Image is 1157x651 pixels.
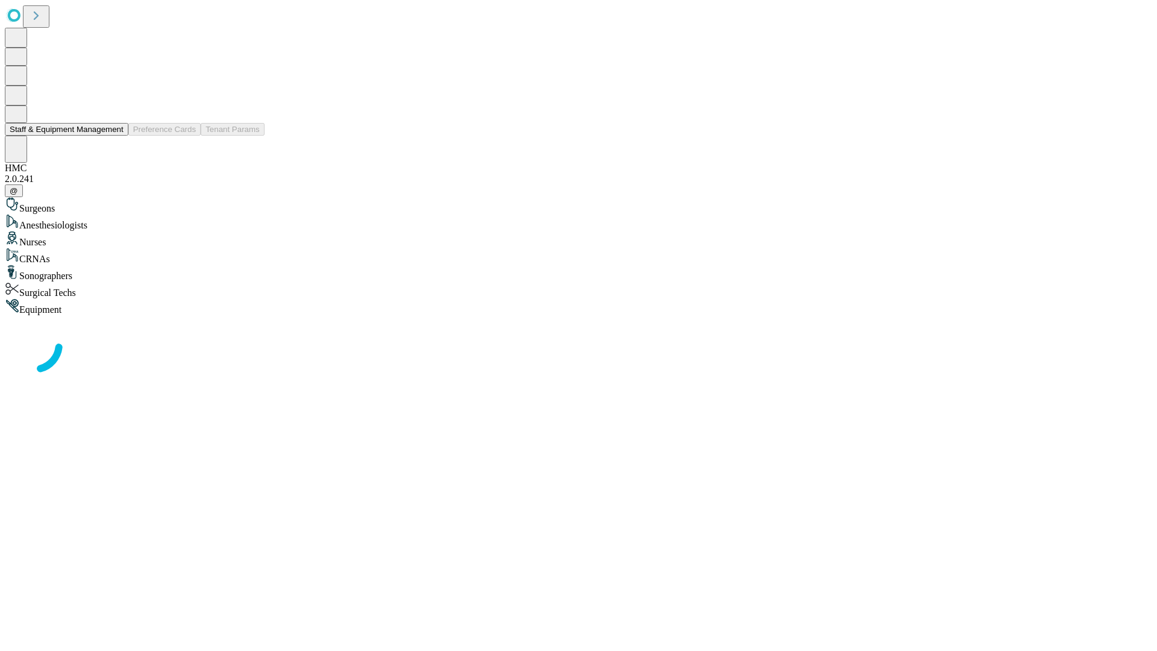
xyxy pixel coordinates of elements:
[5,184,23,197] button: @
[5,163,1152,174] div: HMC
[5,123,128,136] button: Staff & Equipment Management
[10,186,18,195] span: @
[5,174,1152,184] div: 2.0.241
[5,298,1152,315] div: Equipment
[201,123,265,136] button: Tenant Params
[5,197,1152,214] div: Surgeons
[5,248,1152,265] div: CRNAs
[128,123,201,136] button: Preference Cards
[5,265,1152,281] div: Sonographers
[5,231,1152,248] div: Nurses
[5,214,1152,231] div: Anesthesiologists
[5,281,1152,298] div: Surgical Techs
